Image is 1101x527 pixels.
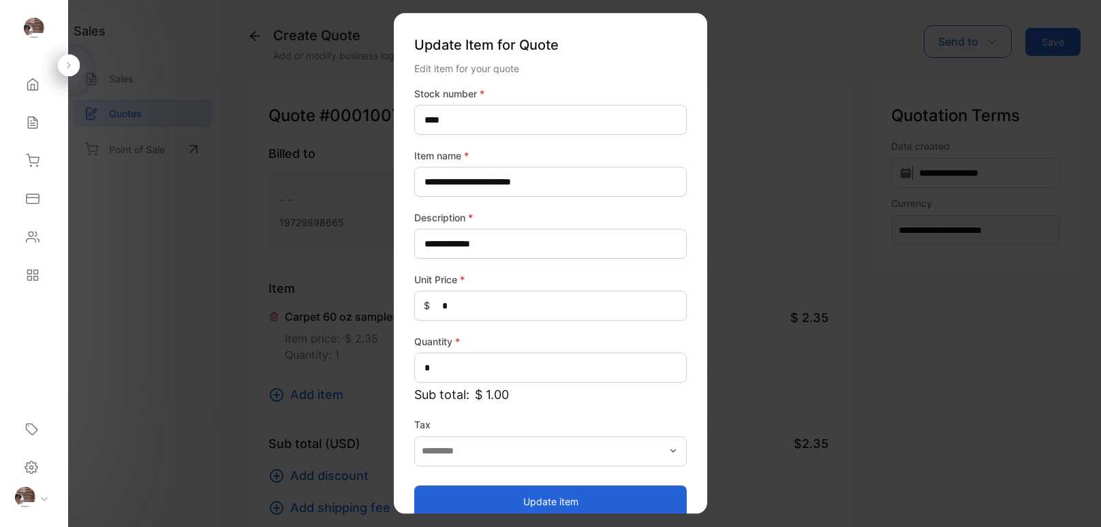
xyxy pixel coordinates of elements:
[414,334,687,349] label: Quantity
[414,61,687,76] div: Edit item for your quote
[15,487,35,507] img: profile
[414,417,687,432] label: Tax
[414,272,687,287] label: Unit Price
[424,299,430,313] span: $
[1044,470,1101,527] iframe: LiveChat chat widget
[414,210,687,225] label: Description
[414,86,687,101] label: Stock number
[475,385,509,404] span: $ 1.00
[414,148,687,163] label: Item name
[24,18,44,38] img: logo
[414,385,687,404] p: Sub total:
[414,485,687,518] button: Update item
[414,29,687,61] p: Update Item for Quote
